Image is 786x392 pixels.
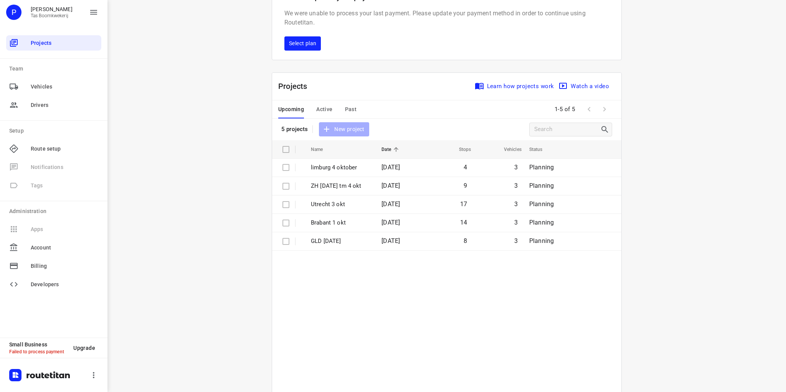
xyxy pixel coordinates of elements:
[529,182,554,189] span: Planning
[9,207,101,215] p: Administration
[6,258,101,274] div: Billing
[460,200,467,208] span: 17
[6,79,101,94] div: Vehicles
[278,80,314,92] p: Projects
[6,277,101,292] div: Developers
[581,102,597,117] span: Previous Page
[529,219,554,226] span: Planning
[381,182,400,189] span: [DATE]
[529,200,554,208] span: Planning
[311,200,370,209] p: Utrecht 3 okt
[6,176,101,195] span: Available only on our Business plan
[9,65,101,73] p: Team
[460,219,467,226] span: 14
[31,13,73,18] p: Tas Boomkwekerij
[311,182,370,190] p: ZH 30 sept tm 4 okt
[600,125,612,134] div: Search
[464,182,467,189] span: 9
[73,345,95,351] span: Upgrade
[529,164,554,171] span: Planning
[9,341,67,348] p: Small Business
[529,145,553,154] span: Status
[316,105,332,114] span: Active
[552,101,578,118] span: 1-5 of 5
[381,200,400,208] span: [DATE]
[311,218,370,227] p: Brabant 1 okt
[514,164,518,171] span: 3
[31,6,73,12] p: Peter Tas
[345,105,357,114] span: Past
[6,97,101,113] div: Drivers
[31,39,98,47] span: Projects
[31,244,98,252] span: Account
[381,219,400,226] span: [DATE]
[311,163,370,172] p: limburg 4 oktober
[514,182,518,189] span: 3
[6,5,21,20] div: P
[6,35,101,51] div: Projects
[278,105,304,114] span: Upcoming
[31,262,98,270] span: Billing
[6,158,101,176] span: Available only on our Business plan
[289,39,316,48] span: Select plan
[67,341,101,355] button: Upgrade
[464,164,467,171] span: 4
[597,102,612,117] span: Next Page
[529,237,554,244] span: Planning
[31,280,98,289] span: Developers
[534,123,600,135] input: Search projects
[381,145,401,154] span: Date
[6,240,101,255] div: Account
[31,145,98,153] span: Route setup
[31,101,98,109] span: Drivers
[284,36,321,51] button: Select plan
[311,145,333,154] span: Name
[9,127,101,135] p: Setup
[381,164,400,171] span: [DATE]
[281,126,308,133] p: 5 projects
[311,237,370,246] p: GLD 30 sept
[449,145,471,154] span: Stops
[6,141,101,156] div: Route setup
[464,237,467,244] span: 8
[514,219,518,226] span: 3
[514,237,518,244] span: 3
[31,83,98,91] span: Vehicles
[514,200,518,208] span: 3
[381,237,400,244] span: [DATE]
[9,349,64,354] span: Failed to process payment
[6,220,101,238] span: Available only on our Business plan
[494,145,522,154] span: Vehicles
[284,9,609,27] p: We were unable to process your last payment. Please update your payment method in order to contin...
